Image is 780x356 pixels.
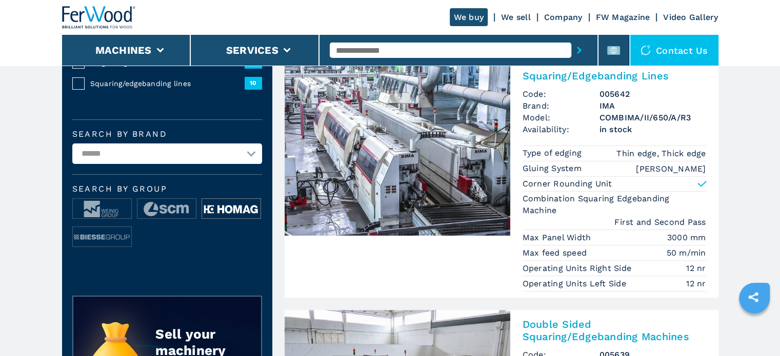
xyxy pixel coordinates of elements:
[523,70,706,82] h2: Squaring/Edgebanding Lines
[599,100,706,112] h3: IMA
[450,8,488,26] a: We buy
[596,12,650,22] a: FW Magazine
[599,112,706,123] h3: COMBIMA/II/650/A/R3
[686,278,706,289] em: 12 nr
[544,12,583,22] a: Company
[95,44,152,56] button: Machines
[599,88,706,100] h3: 005642
[523,163,585,174] p: Gluing System
[523,148,585,159] p: Type of edging
[90,78,245,89] span: Squaring/edgebanding lines
[137,199,196,219] img: image
[523,193,706,216] p: Combination Squaring Edgebanding Machine
[202,199,261,219] img: image
[523,247,590,259] p: Max feed speed
[523,112,599,123] span: Model:
[523,123,599,135] span: Availability:
[667,247,706,259] em: 50 m/min
[523,178,612,190] p: Corner Rounding Unit
[285,61,718,298] a: Squaring/Edgebanding Lines IMA COMBIMA/II/650/A/R3Squaring/Edgebanding LinesCode:005642Brand:IMAM...
[571,38,587,62] button: submit-button
[285,61,510,236] img: Squaring/Edgebanding Lines IMA COMBIMA/II/650/A/R3
[72,185,262,193] span: Search by group
[641,45,651,55] img: Contact us
[663,12,718,22] a: Video Gallery
[523,263,634,274] p: Operating Units Right Side
[616,148,706,159] em: Thin edge, Thick edge
[245,77,262,89] span: 10
[501,12,531,22] a: We sell
[636,163,706,175] em: [PERSON_NAME]
[523,88,599,100] span: Code:
[226,44,278,56] button: Services
[630,35,718,66] div: Contact us
[62,6,136,29] img: Ferwood
[72,130,262,138] label: Search by brand
[736,310,772,348] iframe: Chat
[523,318,706,343] h2: Double Sided Squaring/Edgebanding Machines
[523,232,594,243] p: Max Panel Width
[523,100,599,112] span: Brand:
[667,232,706,243] em: 3000 mm
[523,278,629,289] p: Operating Units Left Side
[73,199,131,219] img: image
[599,123,706,135] span: in stock
[73,227,131,247] img: image
[686,262,706,274] em: 12 nr
[614,216,706,228] em: First and Second Pass
[741,284,766,310] a: sharethis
